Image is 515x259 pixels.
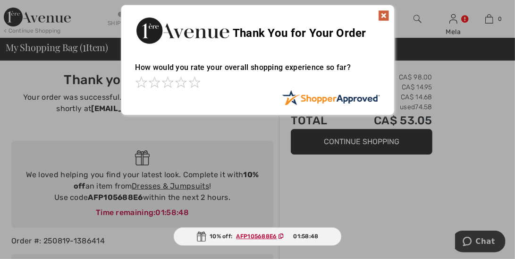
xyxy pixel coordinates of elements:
[233,26,366,40] span: Thank You for Your Order
[236,233,277,240] ins: AFP105688E6
[293,232,318,241] span: 01:58:48
[135,15,230,46] img: Thank You for Your Order
[135,53,380,90] div: How would you rate your overall shopping experience so far?
[378,10,389,21] img: x
[196,232,206,242] img: Gift.svg
[173,227,342,246] div: 10% off:
[21,7,40,15] span: Chat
